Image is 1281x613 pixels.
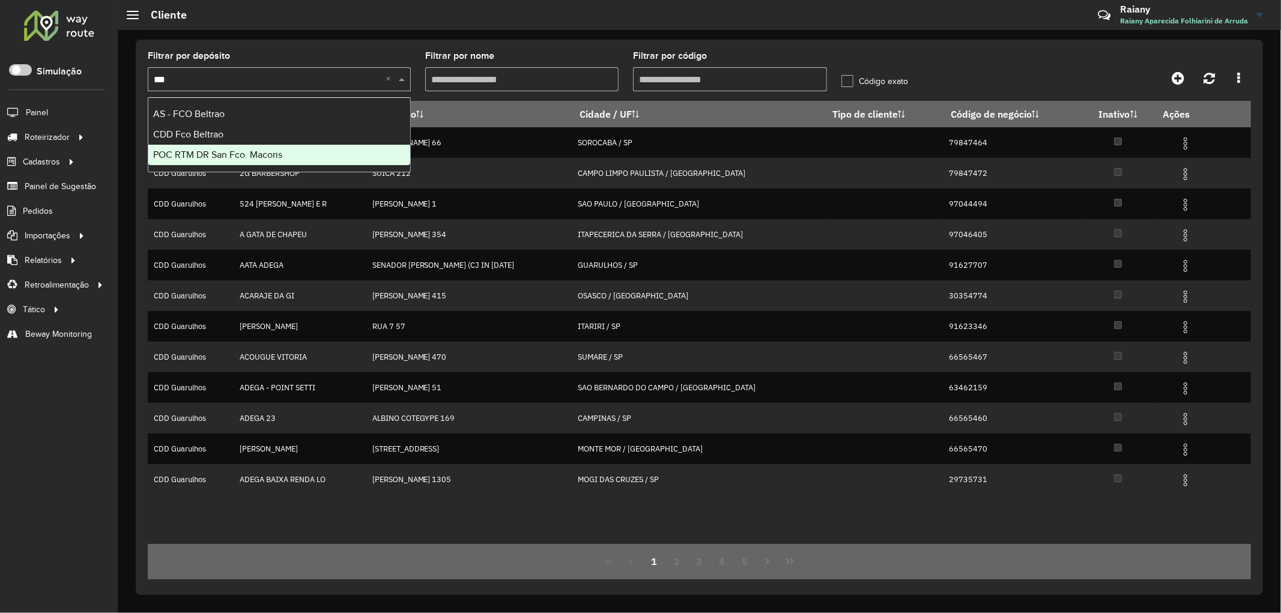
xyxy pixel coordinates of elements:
[148,189,234,219] td: CDD Guarulhos
[366,189,572,219] td: [PERSON_NAME] 1
[25,180,96,193] span: Painel de Sugestão
[943,464,1082,495] td: 29735731
[148,280,234,311] td: CDD Guarulhos
[366,311,572,342] td: RUA 7 57
[1091,2,1117,28] a: Contato Rápido
[943,189,1082,219] td: 97044494
[234,250,366,280] td: AATA ADEGA
[153,149,282,160] span: POC RTM DR San Fco. Macoris
[25,279,89,291] span: Retroalimentação
[841,75,908,88] label: Código exato
[153,129,223,139] span: CDD Fco Beltrao
[572,464,825,495] td: MOGI DAS CRUZES / SP
[943,433,1082,464] td: 66565470
[366,372,572,403] td: [PERSON_NAME] 51
[778,550,801,573] button: Last Page
[366,250,572,280] td: SENADOR [PERSON_NAME] (CJ IN [DATE]
[572,158,825,189] td: CAMPO LIMPO PAULISTA / [GEOGRAPHIC_DATA]
[234,189,366,219] td: 524 [PERSON_NAME] E R
[234,372,366,403] td: ADEGA - POINT SETTI
[148,250,234,280] td: CDD Guarulhos
[366,101,572,127] th: Endereço
[572,189,825,219] td: SAO PAULO / [GEOGRAPHIC_DATA]
[366,403,572,433] td: ALBINO COTEGYPE 169
[943,342,1082,372] td: 66565467
[148,219,234,250] td: CDD Guarulhos
[572,311,825,342] td: ITARIRI / SP
[25,229,70,242] span: Importações
[23,303,45,316] span: Tático
[234,219,366,250] td: A GATA DE CHAPEU
[148,372,234,403] td: CDD Guarulhos
[148,403,234,433] td: CDD Guarulhos
[943,372,1082,403] td: 63462159
[366,433,572,464] td: [STREET_ADDRESS]
[148,433,234,464] td: CDD Guarulhos
[148,464,234,495] td: CDD Guarulhos
[572,280,825,311] td: OSASCO / [GEOGRAPHIC_DATA]
[366,127,572,158] td: [PERSON_NAME] 66
[572,127,825,158] td: SOROCABA / SP
[366,158,572,189] td: SUICA 212
[943,158,1082,189] td: 79847472
[139,8,187,22] h2: Cliente
[386,72,396,86] span: Clear all
[366,219,572,250] td: [PERSON_NAME] 354
[366,342,572,372] td: [PERSON_NAME] 470
[148,342,234,372] td: CDD Guarulhos
[665,550,688,573] button: 2
[572,101,825,127] th: Cidade / UF
[1154,101,1226,127] th: Ações
[153,109,225,119] span: AS - FCO Beltrao
[943,403,1082,433] td: 66565460
[943,250,1082,280] td: 91627707
[23,205,53,217] span: Pedidos
[234,342,366,372] td: ACOUGUE VITORIA
[943,219,1082,250] td: 97046405
[733,550,756,573] button: 5
[234,311,366,342] td: [PERSON_NAME]
[148,49,230,63] label: Filtrar por depósito
[37,64,82,79] label: Simulação
[366,464,572,495] td: [PERSON_NAME] 1305
[943,127,1082,158] td: 79847464
[234,403,366,433] td: ADEGA 23
[234,464,366,495] td: ADEGA BAIXA RENDA LO
[1120,16,1248,26] span: Raiany Aparecida Folhiarini de Arruda
[572,372,825,403] td: SAO BERNARDO DO CAMPO / [GEOGRAPHIC_DATA]
[943,101,1082,127] th: Código de negócio
[954,4,1080,36] div: Críticas? Dúvidas? Elogios? Sugestões? Entre em contato conosco!
[148,311,234,342] td: CDD Guarulhos
[572,250,825,280] td: GUARULHOS / SP
[1120,4,1248,15] h3: Raiany
[572,342,825,372] td: SUMARE / SP
[234,158,366,189] td: 2G BARBERSHOP
[366,280,572,311] td: [PERSON_NAME] 415
[1082,101,1154,127] th: Inativo
[25,254,62,267] span: Relatórios
[572,403,825,433] td: CAMPINAS / SP
[633,49,707,63] label: Filtrar por código
[425,49,494,63] label: Filtrar por nome
[710,550,733,573] button: 4
[572,219,825,250] td: ITAPECERICA DA SERRA / [GEOGRAPHIC_DATA]
[825,101,943,127] th: Tipo de cliente
[148,158,234,189] td: CDD Guarulhos
[234,280,366,311] td: ACARAJE DA GI
[148,97,411,172] ng-dropdown-panel: Options list
[25,328,92,340] span: Beway Monitoring
[23,156,60,168] span: Cadastros
[688,550,711,573] button: 3
[234,433,366,464] td: [PERSON_NAME]
[572,433,825,464] td: MONTE MOR / [GEOGRAPHIC_DATA]
[25,131,70,143] span: Roteirizador
[943,311,1082,342] td: 91623346
[26,106,48,119] span: Painel
[756,550,779,573] button: Next Page
[943,280,1082,311] td: 30354774
[643,550,665,573] button: 1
